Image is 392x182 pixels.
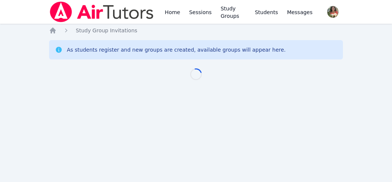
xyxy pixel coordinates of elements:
img: Air Tutors [49,1,154,22]
a: Study Group Invitations [76,27,137,34]
span: Messages [287,9,313,16]
div: As students register and new groups are created, available groups will appear here. [67,46,286,53]
nav: Breadcrumb [49,27,343,34]
span: Study Group Invitations [76,27,137,33]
